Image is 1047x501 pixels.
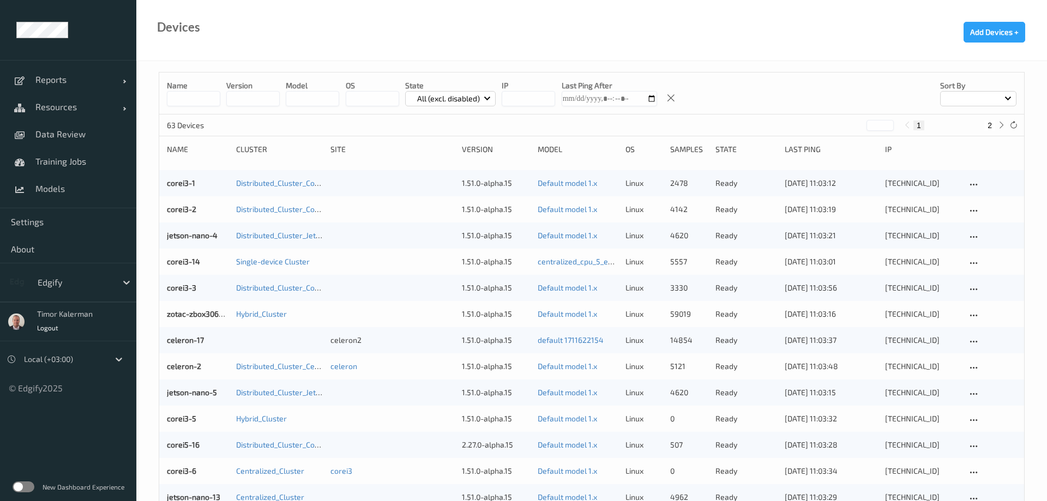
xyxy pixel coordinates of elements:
div: [TECHNICAL_ID] [885,230,959,241]
a: Distributed_Cluster_JetsonNano [236,231,347,240]
p: 63 Devices [167,120,249,131]
p: linux [625,309,663,319]
p: linux [625,361,663,372]
div: [DATE] 11:03:16 [785,309,877,319]
div: Last Ping [785,144,877,155]
a: celeron-2 [167,361,201,371]
p: ready [715,466,777,476]
a: Distributed_Cluster_Corei3 [236,178,328,188]
p: linux [625,282,663,293]
a: Distributed_Cluster_Corei3 [236,204,328,214]
p: ready [715,335,777,346]
a: default 1711622154 [538,335,604,345]
div: [TECHNICAL_ID] [885,309,959,319]
div: Name [167,144,228,155]
a: Distributed_Cluster_Celeron [236,361,333,371]
div: OS [625,144,663,155]
div: [DATE] 11:03:32 [785,413,877,424]
div: [DATE] 11:03:21 [785,230,877,241]
p: ready [715,413,777,424]
div: [TECHNICAL_ID] [885,466,959,476]
a: Default model 1.x [538,309,597,318]
p: OS [346,80,399,91]
div: 1.51.0-alpha.15 [462,335,530,346]
a: Centralized_Cluster [236,466,304,475]
a: celeron-17 [167,335,204,345]
div: [DATE] 11:03:48 [785,361,877,372]
p: version [226,80,280,91]
div: 4620 [670,387,707,398]
a: centralized_cpu_5_epochs [DATE] 06:59 [DATE] 03:59 Auto Save [538,257,757,266]
div: [TECHNICAL_ID] [885,413,959,424]
p: ready [715,387,777,398]
p: linux [625,335,663,346]
p: ready [715,282,777,293]
div: 0 [670,413,707,424]
p: Last Ping After [562,80,657,91]
a: zotac-zbox3060-1 [167,309,230,318]
div: 2478 [670,178,707,189]
p: linux [625,387,663,398]
div: [TECHNICAL_ID] [885,387,959,398]
a: Default model 1.x [538,414,597,423]
a: jetson-nano-4 [167,231,218,240]
div: [DATE] 11:03:56 [785,282,877,293]
a: Default model 1.x [538,440,597,449]
p: Sort by [940,80,1016,91]
div: 1.51.0-alpha.15 [462,387,530,398]
a: celeron [330,361,357,371]
div: 5121 [670,361,707,372]
p: ready [715,309,777,319]
a: Hybrid_Cluster [236,414,287,423]
div: [TECHNICAL_ID] [885,204,959,215]
div: 1.51.0-alpha.15 [462,309,530,319]
p: ready [715,361,777,372]
button: Add Devices + [964,22,1025,43]
a: Distributed_Cluster_Corei3 [236,283,328,292]
div: 0 [670,466,707,476]
a: Default model 1.x [538,283,597,292]
p: linux [625,413,663,424]
p: linux [625,230,663,241]
p: linux [625,204,663,215]
div: version [462,144,530,155]
div: 507 [670,439,707,450]
div: 1.51.0-alpha.15 [462,361,530,372]
div: [TECHNICAL_ID] [885,282,959,293]
a: corei3-3 [167,283,196,292]
div: 2.27.0-alpha.15 [462,439,530,450]
div: 1.51.0-alpha.15 [462,466,530,476]
div: 5557 [670,256,707,267]
a: Single-device Cluster [236,257,310,266]
a: Distributed_Cluster_Corei5 [236,440,328,449]
div: 3330 [670,282,707,293]
div: [DATE] 11:03:19 [785,204,877,215]
div: 4142 [670,204,707,215]
div: Samples [670,144,707,155]
a: corei3-2 [167,204,196,214]
div: 4620 [670,230,707,241]
div: [DATE] 11:03:34 [785,466,877,476]
a: corei3-6 [167,466,196,475]
p: linux [625,256,663,267]
p: linux [625,466,663,476]
div: 59019 [670,309,707,319]
div: [TECHNICAL_ID] [885,178,959,189]
div: [TECHNICAL_ID] [885,335,959,346]
div: Cluster [236,144,323,155]
p: ready [715,256,777,267]
p: model [286,80,339,91]
a: Distributed_Cluster_JetsonNano [236,388,347,397]
div: [TECHNICAL_ID] [885,361,959,372]
a: Default model 1.x [538,361,597,371]
div: 1.51.0-alpha.15 [462,256,530,267]
div: [DATE] 11:03:37 [785,335,877,346]
div: [DATE] 11:03:15 [785,387,877,398]
a: corei3-1 [167,178,195,188]
a: Hybrid_Cluster [236,309,287,318]
a: corei3 [330,466,352,475]
div: 1.51.0-alpha.15 [462,230,530,241]
p: ready [715,178,777,189]
div: 1.51.0-alpha.15 [462,413,530,424]
p: linux [625,439,663,450]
